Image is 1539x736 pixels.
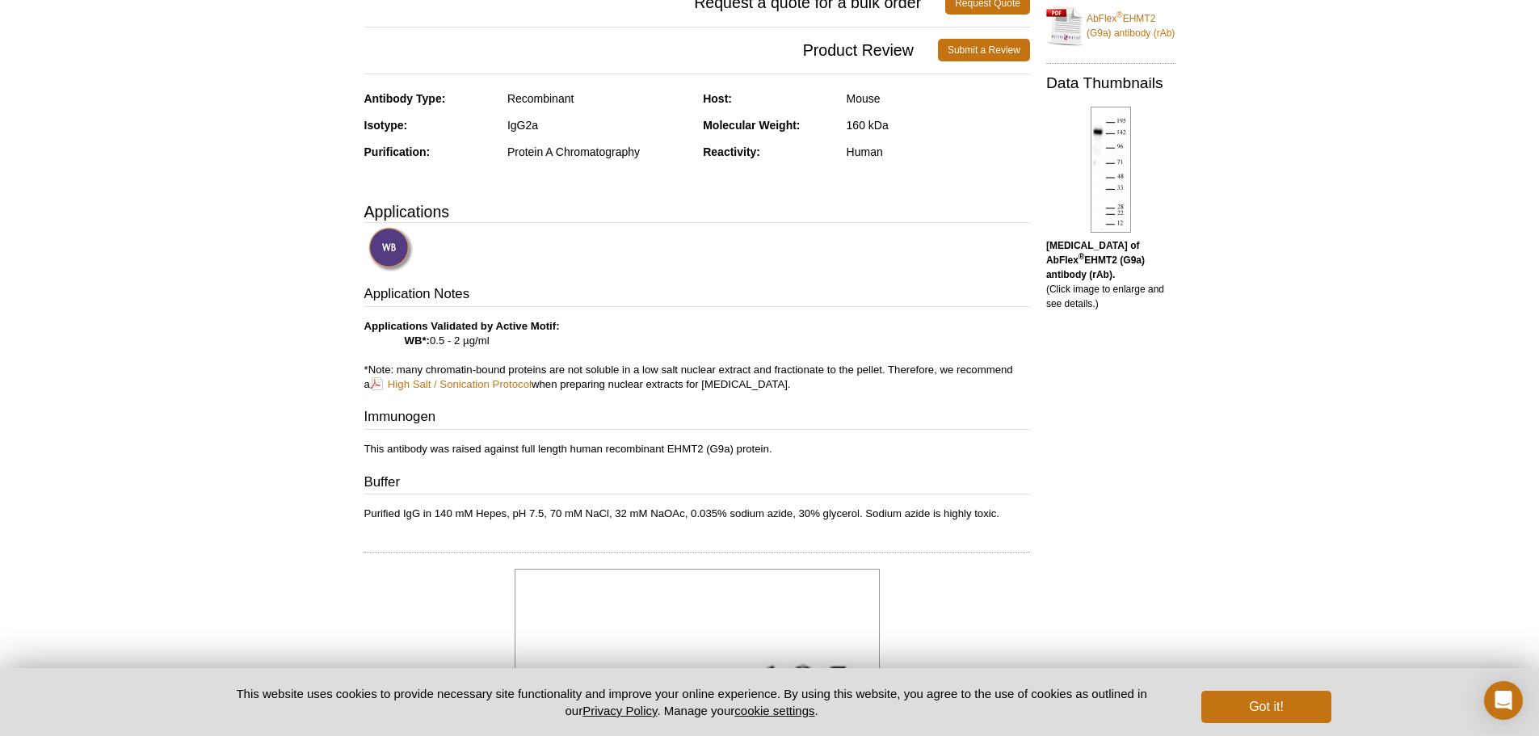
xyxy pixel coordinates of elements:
h3: Applications [364,200,1030,224]
div: Open Intercom Messenger [1484,681,1523,720]
strong: Host: [703,92,732,105]
div: Human [847,145,1030,159]
a: High Salt / Sonication Protocol [370,376,532,392]
a: AbFlex®EHMT2 (G9a) antibody (rAb) [1046,2,1175,50]
div: Protein A Chromatography [507,145,691,159]
strong: Antibody Type: [364,92,446,105]
strong: Isotype: [364,119,408,132]
h2: Data Thumbnails [1046,76,1175,90]
h3: Application Notes [364,284,1030,307]
button: Got it! [1201,691,1331,723]
strong: Reactivity: [703,145,760,158]
p: This antibody was raised against full length human recombinant EHMT2 (G9a) protein. [364,442,1030,456]
div: Recombinant [507,91,691,106]
p: 0.5 - 2 µg/ml *Note: many chromatin-bound proteins are not soluble in a low salt nuclear extract ... [364,319,1030,392]
span: Product Review [364,39,938,61]
h3: Buffer [364,473,1030,495]
strong: Molecular Weight: [703,119,800,132]
b: Applications Validated by Active Motif: [364,320,560,332]
img: Western Blot Validated [368,227,413,271]
div: 160 kDa [847,118,1030,132]
div: Mouse [847,91,1030,106]
button: cookie settings [734,704,814,717]
sup: ® [1079,252,1084,261]
p: This website uses cookies to provide necessary site functionality and improve your online experie... [208,685,1175,719]
p: Purified IgG in 140 mM Hepes, pH 7.5, 70 mM NaCl, 32 mM NaOAc, 0.035% sodium azide, 30% glycerol.... [364,507,1030,521]
a: Privacy Policy [582,704,657,717]
sup: ® [1116,11,1122,19]
p: (Click image to enlarge and see details.) [1046,238,1175,311]
a: Submit a Review [938,39,1030,61]
strong: Purification: [364,145,431,158]
div: IgG2a [507,118,691,132]
img: AbFlex<sup>®</sup> EHMT2 (G9a) antibody (rAb) tested by Western blot. [1091,107,1131,233]
h3: Immunogen [364,407,1030,430]
b: [MEDICAL_DATA] of AbFlex EHMT2 (G9a) antibody (rAb). [1046,240,1145,280]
